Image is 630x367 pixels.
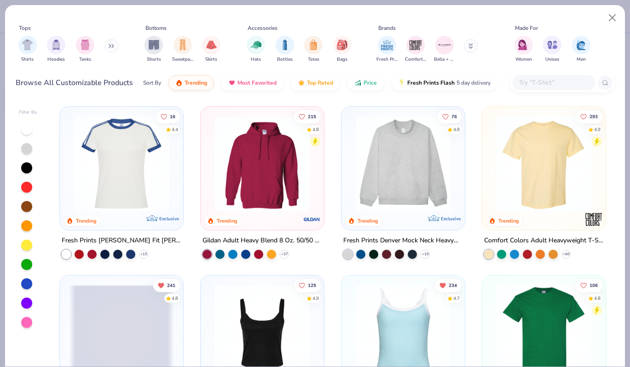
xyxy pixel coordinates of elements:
[149,40,159,50] img: Shorts Image
[172,36,193,63] button: filter button
[584,210,603,229] img: Comfort Colors logo
[543,36,561,63] div: filter for Unisex
[276,36,294,63] div: filter for Bottles
[405,36,426,63] button: filter button
[308,40,318,50] img: Totes Image
[304,36,323,63] div: filter for Totes
[484,235,604,247] div: Comfort Colors Adult Heavyweight T-Shirt
[281,252,288,257] span: + 37
[333,36,352,63] div: filter for Bags
[376,36,398,63] button: filter button
[434,36,455,63] button: filter button
[514,36,533,63] button: filter button
[307,79,333,86] span: Top Rated
[514,36,533,63] div: filter for Women
[518,77,589,88] input: Try "T-Shirt"
[576,279,602,292] button: Like
[441,216,461,222] span: Exclusive
[140,252,147,257] span: + 15
[175,79,183,86] img: trending.gif
[237,79,277,86] span: Most Favorited
[545,56,559,63] span: Unisex
[276,36,294,63] button: filter button
[438,110,462,123] button: Like
[391,75,497,91] button: Fresh Prints Flash5 day delivery
[308,56,319,63] span: Totes
[337,56,347,63] span: Bags
[378,24,396,32] div: Brands
[457,78,491,88] span: 5 day delivery
[303,210,321,229] img: Gildan logo
[409,38,422,52] img: Comfort Colors Image
[491,116,596,212] img: 029b8af0-80e6-406f-9fdc-fdf898547912
[144,36,163,63] div: filter for Shorts
[572,36,590,63] button: filter button
[604,9,621,27] button: Close
[221,75,283,91] button: Most Favorited
[453,126,460,133] div: 4.8
[172,295,178,302] div: 4.8
[434,56,455,63] span: Bella + Canvas
[312,295,319,302] div: 4.9
[16,77,133,88] div: Browse All Customizable Products
[202,36,220,63] div: filter for Skirts
[515,24,538,32] div: Made For
[308,283,316,287] span: 125
[22,40,33,50] img: Shirts Image
[76,36,94,63] button: filter button
[563,252,570,257] span: + 60
[590,114,598,119] span: 293
[364,79,377,86] span: Price
[351,116,456,212] img: f5d85501-0dbb-4ee4-b115-c08fa3845d83
[144,36,163,63] button: filter button
[228,79,236,86] img: most_fav.gif
[145,24,167,32] div: Bottoms
[143,79,161,87] div: Sort By
[449,283,457,287] span: 234
[69,116,174,212] img: e5540c4d-e74a-4e58-9a52-192fe86bec9f
[153,279,180,292] button: Unlike
[172,126,178,133] div: 4.4
[202,36,220,63] button: filter button
[205,56,217,63] span: Skirts
[21,56,34,63] span: Shirts
[248,24,277,32] div: Accessories
[380,38,394,52] img: Fresh Prints Image
[435,279,462,292] button: Unlike
[178,40,188,50] img: Sweatpants Image
[398,79,405,86] img: flash.gif
[407,79,455,86] span: Fresh Prints Flash
[19,24,31,32] div: Tops
[594,295,601,302] div: 4.8
[251,56,261,63] span: Hats
[185,79,207,86] span: Trending
[19,109,37,116] div: Filter By
[572,36,590,63] div: filter for Men
[80,40,90,50] img: Tanks Image
[347,75,384,91] button: Price
[576,110,602,123] button: Like
[547,40,558,50] img: Unisex Image
[576,40,586,50] img: Men Image
[147,56,161,63] span: Shorts
[18,36,37,63] div: filter for Shirts
[438,38,451,52] img: Bella + Canvas Image
[518,40,529,50] img: Women Image
[247,36,265,63] div: filter for Hats
[304,36,323,63] button: filter button
[210,116,315,212] img: 01756b78-01f6-4cc6-8d8a-3c30c1a0c8ac
[594,126,601,133] div: 4.9
[294,110,321,123] button: Like
[543,36,561,63] button: filter button
[159,216,179,222] span: Exclusive
[434,36,455,63] div: filter for Bella + Canvas
[47,36,65,63] button: filter button
[308,114,316,119] span: 215
[170,114,175,119] span: 16
[343,235,463,247] div: Fresh Prints Denver Mock Neck Heavyweight Sweatshirt
[590,283,598,287] span: 106
[376,56,398,63] span: Fresh Prints
[168,75,214,91] button: Trending
[422,252,429,257] span: + 10
[172,36,193,63] div: filter for Sweatpants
